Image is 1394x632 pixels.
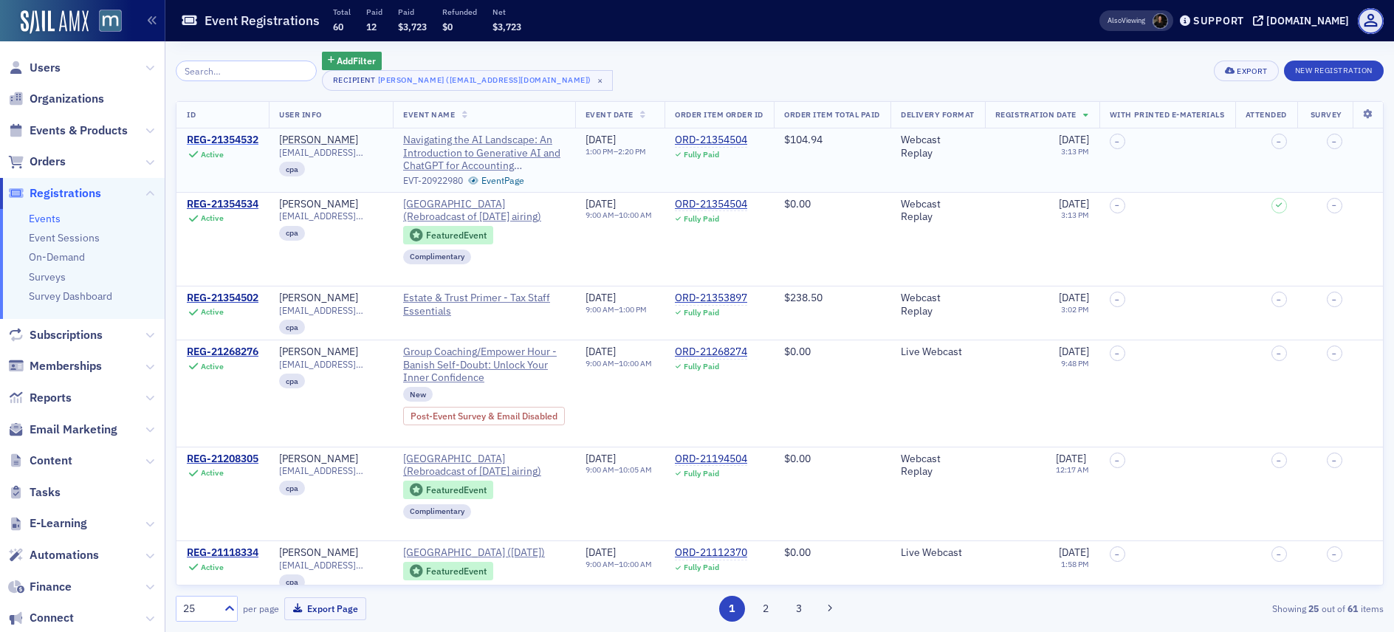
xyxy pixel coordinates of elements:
[403,504,471,519] div: Complimentary
[586,291,616,304] span: [DATE]
[30,422,117,438] span: Email Marketing
[684,308,719,317] div: Fully Paid
[1061,210,1089,220] time: 3:13 PM
[1332,550,1336,559] span: –
[403,250,471,264] div: Complimentary
[403,346,565,385] span: Group Coaching/Empower Hour - Banish Self-Doubt: Unlock Your Inner Confidence
[366,21,377,32] span: 12
[8,327,103,343] a: Subscriptions
[279,481,305,495] div: cpa
[99,10,122,32] img: SailAMX
[30,547,99,563] span: Automations
[784,291,823,304] span: $238.50
[426,567,487,575] div: Featured Event
[1277,550,1281,559] span: –
[784,197,811,210] span: $0.00
[279,292,358,305] div: [PERSON_NAME]
[176,61,317,81] input: Search…
[279,453,358,466] a: [PERSON_NAME]
[201,362,224,371] div: Active
[675,346,747,359] div: ORD-21268274
[279,574,305,589] div: cpa
[1056,452,1086,465] span: [DATE]
[992,602,1384,615] div: Showing out of items
[675,134,747,147] a: ORD-21354504
[901,134,975,159] div: Webcast Replay
[366,7,382,17] p: Paid
[398,21,427,32] span: $3,723
[1193,14,1244,27] div: Support
[684,563,719,572] div: Fully Paid
[684,150,719,159] div: Fully Paid
[187,546,258,560] div: REG-21118334
[586,210,652,220] div: –
[1115,550,1119,559] span: –
[1345,602,1361,615] strong: 61
[279,134,358,147] a: [PERSON_NAME]
[586,546,616,559] span: [DATE]
[29,231,100,244] a: Event Sessions
[586,109,634,120] span: Event Date
[201,307,224,317] div: Active
[30,515,87,532] span: E-Learning
[30,579,72,595] span: Finance
[586,146,614,157] time: 1:00 PM
[279,210,382,221] span: [EMAIL_ADDRESS][DOMAIN_NAME]
[403,292,565,317] span: Estate & Trust Primer - Tax Staff Essentials
[279,465,382,476] span: [EMAIL_ADDRESS][DOMAIN_NAME]
[30,610,74,626] span: Connect
[403,134,565,173] span: Navigating the AI Landscape​: An Introduction to Generative AI and ChatGPT for Accounting Profess...
[8,154,66,170] a: Orders
[1061,559,1089,569] time: 1:58 PM
[403,198,565,224] span: MACPA Town Hall (Rebroadcast of September 2025 airing)
[619,210,652,220] time: 10:00 AM
[187,134,258,147] div: REG-21354532
[279,546,358,560] a: [PERSON_NAME]
[333,7,351,17] p: Total
[403,109,455,120] span: Event Name
[675,453,747,466] a: ORD-21194504
[784,546,811,559] span: $0.00
[1059,345,1089,358] span: [DATE]
[201,213,224,223] div: Active
[30,185,101,202] span: Registrations
[492,21,521,32] span: $3,723
[901,546,975,560] div: Live Webcast
[586,560,652,569] div: –
[187,109,196,120] span: ID
[1214,61,1278,81] button: Export
[1358,8,1384,34] span: Profile
[201,468,224,478] div: Active
[29,212,61,225] a: Events
[586,197,616,210] span: [DATE]
[187,346,258,359] a: REG-21268276
[8,390,72,406] a: Reports
[279,320,305,334] div: cpa
[1061,146,1089,157] time: 3:13 PM
[586,358,614,368] time: 9:00 AM
[586,359,652,368] div: –
[403,481,493,499] div: Featured Event
[1153,13,1168,29] span: Lauren McDonough
[279,198,358,211] a: [PERSON_NAME]
[492,7,521,17] p: Net
[201,150,224,159] div: Active
[1059,546,1089,559] span: [DATE]
[426,486,487,494] div: Featured Event
[684,469,719,478] div: Fully Paid
[752,596,778,622] button: 2
[1059,197,1089,210] span: [DATE]
[29,250,85,264] a: On-Demand
[403,546,545,560] span: MACPA Town Hall (July 2025)
[187,198,258,211] a: REG-21354534
[403,407,565,425] div: Post-Event Survey
[1253,16,1354,26] button: [DOMAIN_NAME]
[30,327,103,343] span: Subscriptions
[279,359,382,370] span: [EMAIL_ADDRESS][DOMAIN_NAME]
[8,579,72,595] a: Finance
[1115,201,1119,210] span: –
